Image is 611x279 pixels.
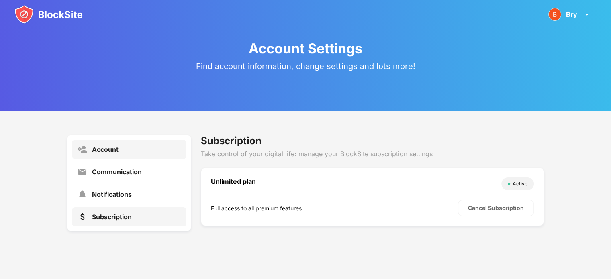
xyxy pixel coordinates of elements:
img: settings-notifications.svg [78,189,87,199]
div: Communication [92,168,142,176]
img: ACg8ocLo7RUSCqYZJsMBbzDhfd9-yWAMaRhk7ivtWGvyTRnmzMpbKQ=s96-c [548,8,561,21]
a: Notifications [72,185,186,204]
div: Account [92,145,119,153]
a: Account [72,140,186,159]
img: settings-account.svg [78,145,87,154]
div: Cancel Subscription [468,205,524,211]
div: Active [513,180,527,188]
img: blocksite-icon.svg [14,5,83,24]
div: Find account information, change settings and lots more! [196,61,415,71]
a: Communication [72,162,186,181]
div: Full access to all premium features. [211,205,458,212]
div: Bry [566,10,577,18]
div: Subscription [201,135,544,147]
div: Notifications [92,190,132,198]
div: Take control of your digital life: manage your BlockSite subscription settings [201,150,544,158]
a: Subscription [72,207,186,226]
div: Subscription [92,213,132,221]
div: Account Settings [249,40,362,57]
div: Unlimited plan [211,177,497,190]
img: settings-subscription-active.svg [78,212,87,222]
img: settings-communication.svg [78,167,87,177]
